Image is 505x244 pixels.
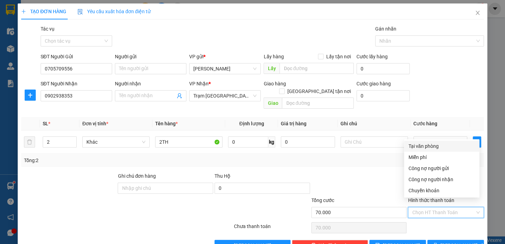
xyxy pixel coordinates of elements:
[3,3,101,17] li: Trung Nga
[311,197,334,203] span: Tổng cước
[408,176,475,183] div: Công nợ người nhận
[338,117,411,131] th: Ghi chú
[115,53,186,60] div: Người gửi
[118,183,213,194] input: Ghi chú đơn hàng
[77,9,83,15] img: icon
[408,153,475,161] div: Miễn phí
[193,64,256,74] span: Phan Thiết
[3,30,48,37] li: VP [PERSON_NAME]
[281,121,306,126] span: Giá trị hàng
[263,63,279,74] span: Lấy
[263,98,282,109] span: Giao
[282,98,354,109] input: Dọc đường
[408,165,475,172] div: Công nợ người gửi
[323,53,354,60] span: Lấy tận nơi
[279,63,354,74] input: Dọc đường
[281,136,335,148] input: 0
[155,121,178,126] span: Tên hàng
[3,38,46,59] b: T1 [PERSON_NAME], P Phú Thuỷ
[375,26,396,32] label: Gán nhãn
[413,121,437,126] span: Cước hàng
[340,136,408,148] input: Ghi Chú
[24,136,35,148] button: delete
[43,121,48,126] span: SL
[356,81,391,86] label: Cước giao hàng
[115,80,186,87] div: Người nhận
[475,10,480,16] span: close
[155,136,222,148] input: VD: Bàn, Ghế
[239,121,264,126] span: Định lượng
[41,26,54,32] label: Tác vụ
[408,187,475,194] div: Chuyển khoản
[41,80,112,87] div: SĐT Người Nhận
[263,54,284,59] span: Lấy hàng
[193,91,256,101] span: Trạm Sài Gòn
[3,3,28,28] img: logo.jpg
[21,9,66,14] span: TẠO ĐƠN HÀNG
[86,137,145,147] span: Khác
[285,87,354,95] span: [GEOGRAPHIC_DATA] tận nơi
[177,93,182,99] span: user-add
[356,54,388,59] label: Cước lấy hàng
[82,121,108,126] span: Đơn vị tính
[25,92,35,98] span: plus
[25,90,36,101] button: plus
[118,173,156,179] label: Ghi chú đơn hàng
[189,81,209,86] span: VP Nhận
[408,142,475,150] div: Tại văn phòng
[468,3,487,23] button: Close
[24,157,195,164] div: Tổng: 2
[41,53,112,60] div: SĐT Người Gửi
[189,53,261,60] div: VP gửi
[233,222,311,235] div: Chưa thanh toán
[214,173,230,179] span: Thu Hộ
[404,174,479,185] div: Cước gửi hàng sẽ được ghi vào công nợ của người nhận
[473,136,481,148] button: plus
[356,90,410,101] input: Cước giao hàng
[268,136,275,148] span: kg
[21,9,26,14] span: plus
[263,81,286,86] span: Giao hàng
[3,39,8,43] span: environment
[48,30,92,52] li: VP Trạm [GEOGRAPHIC_DATA]
[408,197,454,203] label: Hình thức thanh toán
[356,63,410,74] input: Cước lấy hàng
[77,9,151,14] span: Yêu cầu xuất hóa đơn điện tử
[404,163,479,174] div: Cước gửi hàng sẽ được ghi vào công nợ của người gửi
